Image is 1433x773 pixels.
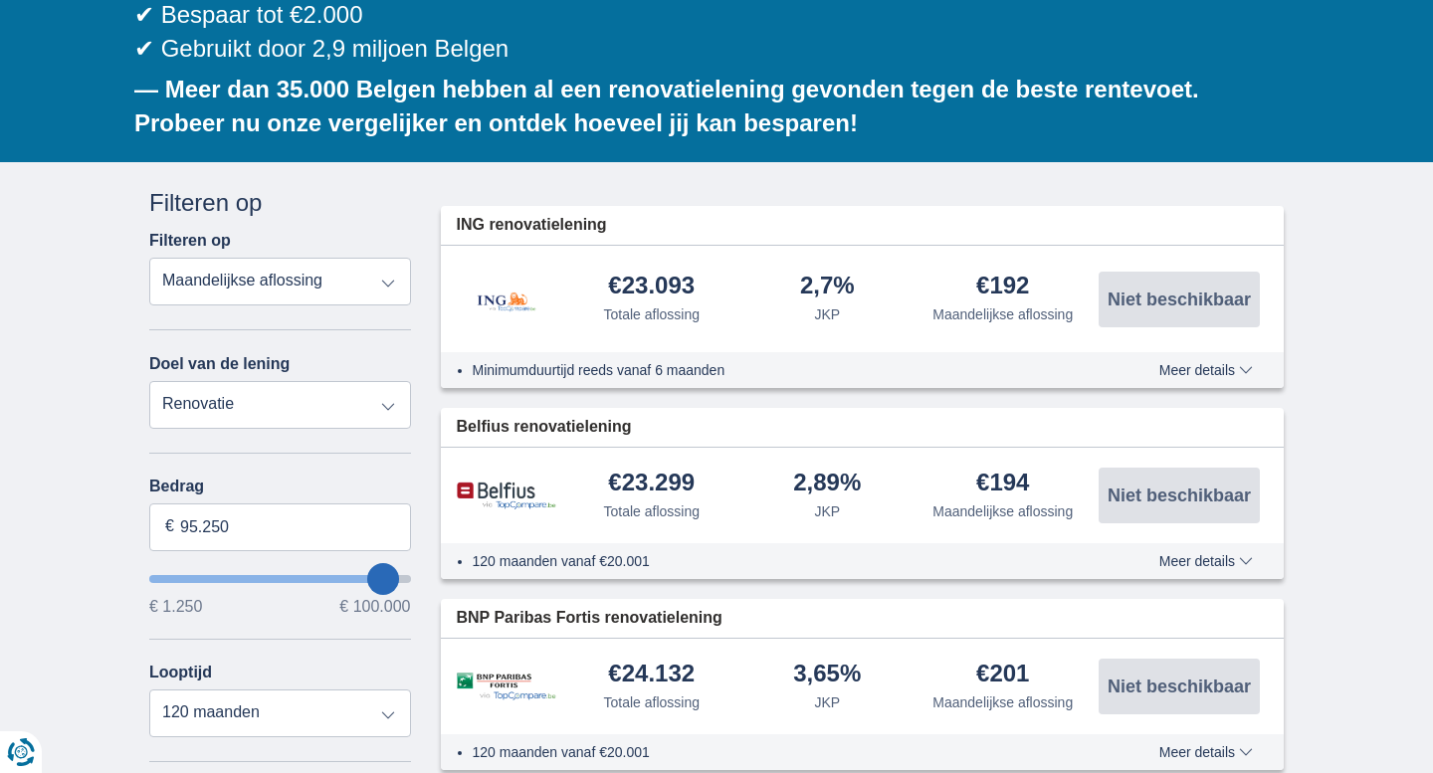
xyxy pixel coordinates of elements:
span: ING renovatielening [457,214,607,237]
div: Totale aflossing [603,304,700,324]
span: BNP Paribas Fortis renovatielening [457,607,722,630]
div: Filteren op [149,186,411,220]
div: JKP [814,692,840,712]
span: € 1.250 [149,599,202,615]
span: Meer details [1159,745,1253,759]
img: product.pl.alt ING [457,266,556,332]
div: Maandelijkse aflossing [932,692,1073,712]
div: 3,65% [793,662,861,688]
span: Meer details [1159,554,1253,568]
span: Belfius renovatielening [457,416,632,439]
div: Maandelijkse aflossing [932,501,1073,521]
img: product.pl.alt Belfius [457,482,556,510]
span: Niet beschikbaar [1108,486,1251,504]
button: Meer details [1144,744,1268,760]
label: Filteren op [149,232,231,250]
span: Niet beschikbaar [1108,677,1251,695]
span: Meer details [1159,363,1253,377]
li: 120 maanden vanaf €20.001 [473,551,1087,571]
div: Totale aflossing [603,501,700,521]
div: €192 [976,274,1029,300]
div: 2,89% [793,471,861,497]
div: €23.093 [608,274,695,300]
div: 2,7% [800,274,855,300]
label: Doel van de lening [149,355,290,373]
li: Minimumduurtijd reeds vanaf 6 maanden [473,360,1087,380]
div: €194 [976,471,1029,497]
span: Niet beschikbaar [1108,290,1251,308]
div: JKP [814,501,840,521]
span: € 100.000 [339,599,410,615]
input: wantToBorrow [149,575,411,583]
div: €23.299 [608,471,695,497]
div: JKP [814,304,840,324]
button: Niet beschikbaar [1099,272,1260,327]
li: 120 maanden vanaf €20.001 [473,742,1087,762]
button: Meer details [1144,553,1268,569]
div: Totale aflossing [603,692,700,712]
button: Niet beschikbaar [1099,468,1260,523]
label: Bedrag [149,478,411,495]
b: — Meer dan 35.000 Belgen hebben al een renovatielening gevonden tegen de beste rentevoet. Probeer... [134,76,1199,136]
div: Maandelijkse aflossing [932,304,1073,324]
div: €201 [976,662,1029,688]
span: € [165,515,174,538]
div: €24.132 [608,662,695,688]
button: Niet beschikbaar [1099,659,1260,714]
img: product.pl.alt BNP Paribas Fortis [457,673,556,701]
label: Looptijd [149,664,212,681]
button: Meer details [1144,362,1268,378]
